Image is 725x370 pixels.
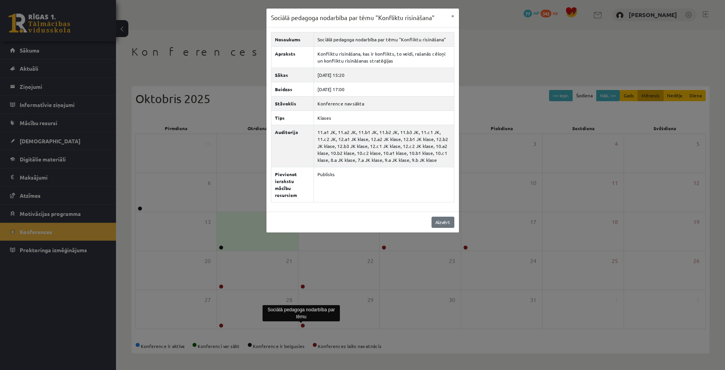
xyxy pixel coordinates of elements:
td: Konfliktu risināšana, kas ir konflikts, to veidi, rašanās cēloņi un konfliktu risināšanas stratēģ... [314,46,454,68]
th: Stāvoklis [271,96,314,110]
th: Nosaukums [271,32,314,46]
td: Sociālā pedagoga nodarbība par tēmu "Konfliktu risināšana" [314,32,454,46]
th: Pievienot ierakstu mācību resursiem [271,167,314,202]
th: Tips [271,110,314,125]
td: [DATE] 17:00 [314,82,454,96]
a: Aizvērt [432,217,454,228]
th: Auditorija [271,125,314,167]
td: Konference nav sākta [314,96,454,110]
button: × [447,8,459,23]
div: Sociālā pedagoga nodarbība par tēmu [263,305,340,321]
td: Publisks [314,167,454,202]
td: 11.a1 JK, 11.a2 JK, 11.b1 JK, 11.b2 JK, 11.b3 JK, 11.c1 JK, 11.c2 JK, 12.a1 JK klase, 12.a2 JK kl... [314,125,454,167]
th: Sākas [271,68,314,82]
th: Apraksts [271,46,314,68]
h3: Sociālā pedagoga nodarbība par tēmu "Konfliktu risināšana" [271,13,435,22]
td: Klases [314,110,454,125]
th: Beidzas [271,82,314,96]
td: [DATE] 15:20 [314,68,454,82]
